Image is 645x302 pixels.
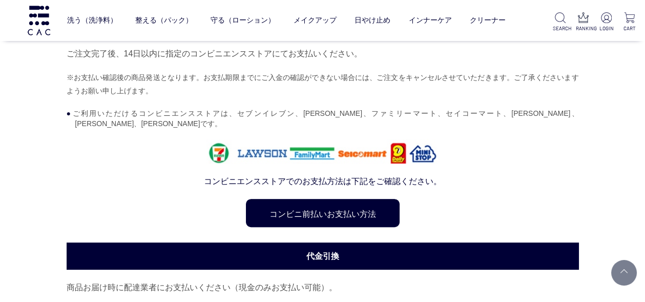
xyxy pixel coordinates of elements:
a: SEARCH [553,12,568,32]
p: コンビニエンスストアでのお支払方法は下記をご確認ください。 [67,174,579,189]
p: SEARCH [553,25,568,32]
p: 商品お届け時に配達業者にお支払いください（現金のみお支払い可能）。 [67,280,579,295]
h3: 代金引換 [67,243,579,270]
a: インナーケア [408,8,451,33]
li: ご利用いただけるコンビニエンスストアは、セブンイレブン、[PERSON_NAME]、ファミリーマート、セイコーマート、[PERSON_NAME]、[PERSON_NAME]、[PERSON_NA... [75,108,578,129]
p: ※お支払い確認後の商品発送となります。お支払期限までにご入金の確認ができない場合には、ご注文をキャンセルさせていただきます。ご了承くださいますようお願い申し上げます。 [67,71,579,97]
a: コンビニ前払いお支払い方法 [246,199,400,227]
p: ご注文完了後、14日以内に指定のコンビニエンスストアにてお支払いください。 [67,46,579,61]
p: CART [622,25,637,32]
p: LOGIN [599,25,614,32]
a: 整える（パック） [135,8,193,33]
p: RANKING [576,25,591,32]
a: 守る（ローション） [211,8,275,33]
a: LOGIN [599,12,614,32]
a: 洗う（洗浄料） [67,8,117,33]
a: CART [622,12,637,32]
a: 日やけ止め [355,8,390,33]
a: クリーナー [470,8,506,33]
a: メイクアップ [294,8,337,33]
img: logo [26,6,52,35]
a: RANKING [576,12,591,32]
